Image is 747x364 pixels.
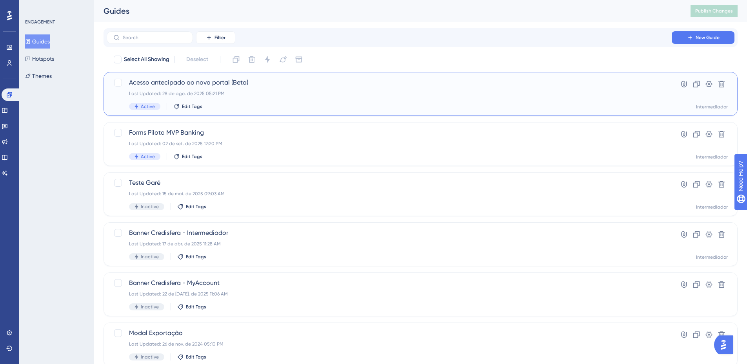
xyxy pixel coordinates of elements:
[129,191,649,197] div: Last Updated: 15 de mai. de 2025 09:03 AM
[696,154,728,160] div: Intermediador
[25,34,50,49] button: Guides
[186,55,208,64] span: Deselect
[129,328,649,338] span: Modal Exportação
[141,354,159,360] span: Inactive
[129,278,649,288] span: Banner Credisfera - MyAccount
[177,354,206,360] button: Edit Tags
[186,304,206,310] span: Edit Tags
[18,2,49,11] span: Need Help?
[186,254,206,260] span: Edit Tags
[182,153,202,160] span: Edit Tags
[129,228,649,238] span: Banner Credisfera - Intermediador
[129,178,649,187] span: Teste Garé
[696,34,720,41] span: New Guide
[129,78,649,87] span: Acesso antecipado ao novo portal (Beta)
[696,204,728,210] div: Intermediador
[104,5,671,16] div: Guides
[129,291,649,297] div: Last Updated: 22 de [DATE]. de 2025 11:06 AM
[173,103,202,110] button: Edit Tags
[141,254,159,260] span: Inactive
[141,153,155,160] span: Active
[124,55,169,64] span: Select All Showing
[196,31,235,44] button: Filter
[129,341,649,347] div: Last Updated: 26 de nov. de 2024 05:10 PM
[179,52,215,67] button: Deselect
[695,8,733,14] span: Publish Changes
[177,254,206,260] button: Edit Tags
[141,304,159,310] span: Inactive
[129,128,649,137] span: Forms Piloto MVP Banking
[214,34,225,41] span: Filter
[173,153,202,160] button: Edit Tags
[25,19,55,25] div: ENGAGEMENT
[141,103,155,110] span: Active
[714,333,738,357] iframe: UserGuiding AI Assistant Launcher
[123,35,186,40] input: Search
[186,354,206,360] span: Edit Tags
[696,254,728,260] div: Intermediador
[129,241,649,247] div: Last Updated: 17 de abr. de 2025 11:28 AM
[129,90,649,97] div: Last Updated: 28 de ago. de 2025 05:21 PM
[177,304,206,310] button: Edit Tags
[672,31,734,44] button: New Guide
[182,103,202,110] span: Edit Tags
[186,204,206,210] span: Edit Tags
[696,104,728,110] div: Intermediador
[25,69,52,83] button: Themes
[25,52,54,66] button: Hotspots
[141,204,159,210] span: Inactive
[129,141,649,147] div: Last Updated: 02 de set. de 2025 12:20 PM
[177,204,206,210] button: Edit Tags
[691,5,738,17] button: Publish Changes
